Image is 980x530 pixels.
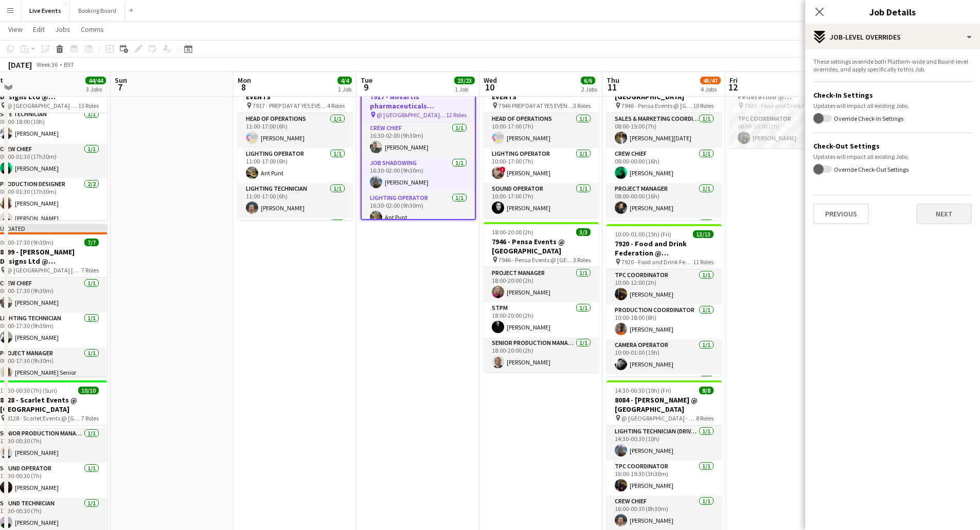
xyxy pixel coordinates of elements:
label: Override Check-In Settings [832,115,903,122]
span: 7 Roles [81,266,99,274]
span: 7946 PREP DAY AT YES EVENTS [498,102,573,109]
span: 7/7 [84,239,99,246]
span: @ [GEOGRAPHIC_DATA] - 7917 [377,111,446,119]
span: 13 Roles [78,102,99,109]
span: 8/8 [699,387,714,394]
span: 7946 - Pensa Events @ [GEOGRAPHIC_DATA] [498,256,573,264]
div: Updates will impact all existing Jobs. [813,102,972,109]
app-card-role: Crew Chief1/108:00-00:00 (16h)[PERSON_NAME] [607,148,722,183]
span: Week 36 [34,61,60,68]
h3: 8084 - [PERSON_NAME] @ [GEOGRAPHIC_DATA] [607,395,722,414]
app-card-role: TPC Coordinator1/108:00-10:00 (2h)[PERSON_NAME] [729,113,845,148]
app-job-card: 08:00-10:00 (2h)1/17920 - Food and Drink Federation @ [GEOGRAPHIC_DATA] 7920 - Food and Drink Fed... [729,68,845,148]
span: @ [GEOGRAPHIC_DATA] [GEOGRAPHIC_DATA] - 8099 [7,266,81,274]
app-card-role: Sound Operator1/1 [238,218,353,253]
app-card-role: Lighting Technician1/111:00-17:00 (6h)[PERSON_NAME] [238,183,353,218]
span: 7 [113,81,127,93]
h3: Check-In Settings [813,90,972,100]
app-card-role: Job Shadowing1/116:30-02:00 (9h30m)[PERSON_NAME] [362,157,475,192]
button: Next [916,204,972,224]
app-card-role: STPM1/118:00-20:00 (2h)[PERSON_NAME] [484,302,599,337]
div: 2 Jobs [581,85,597,93]
span: 3 Roles [573,102,591,109]
div: 1 Job [455,85,474,93]
app-card-role: Crew Chief1/116:30-02:00 (9h30m)[PERSON_NAME] [362,122,475,157]
app-card-role: Project Manager1/108:00-00:00 (16h)[PERSON_NAME] [607,183,722,218]
span: @ [GEOGRAPHIC_DATA] - 7615 [7,102,78,109]
span: 7920 - Food and Drink Federation @ [GEOGRAPHIC_DATA] [621,258,693,266]
app-card-role: TPC Coordinator1/110:00-12:00 (2h)[PERSON_NAME] [607,269,722,304]
span: Wed [484,76,497,85]
span: 3/3 [576,228,591,236]
a: View [4,23,27,36]
button: Live Events [21,1,70,21]
span: ! [500,167,506,173]
app-job-card: 08:00-00:00 (16h) (Fri)13/137946 - Pensa Events @ [GEOGRAPHIC_DATA] 7946 - Pensa Events @ [GEOGRA... [607,68,722,220]
span: Sun [115,76,127,85]
span: 7946 - Pensa Events @ [GEOGRAPHIC_DATA] [621,102,693,109]
app-card-role: Lighting Operator1/111:00-17:00 (6h)Ant Punt [238,148,353,183]
span: 6/6 [581,77,595,84]
a: Comms [77,23,108,36]
app-card-role: TPC Coordinator1/116:00-19:30 (3h30m)[PERSON_NAME] [607,461,722,496]
span: Comms [81,25,104,34]
span: View [8,25,23,34]
h3: Check-Out Settings [813,141,972,151]
div: Job-Level Overrides [805,25,980,49]
span: 7920 - Food and Drink Federation @ [GEOGRAPHIC_DATA] [744,102,822,109]
h3: 7917 - Novartis pharmaceuticals Corporation @ [GEOGRAPHIC_DATA] [362,92,475,111]
app-card-role: Lighting Operator1/116:30-02:00 (9h30m)Ant Punt [362,192,475,227]
app-card-role: Head of Operations1/110:00-17:00 (7h)[PERSON_NAME] [484,113,599,148]
span: 4/4 [337,77,352,84]
span: 14:30-00:30 (10h) (Fri) [615,387,671,394]
app-card-role: Lighting Technician (Driver)1/114:30-00:30 (10h)[PERSON_NAME] [607,426,722,461]
div: These settings override both Platform-wide and Board-level overrides, and apply specifically to t... [813,58,972,73]
app-job-card: 10:00-01:00 (15h) (Fri)13/137920 - Food and Drink Federation @ [GEOGRAPHIC_DATA] 7920 - Food and ... [607,224,722,376]
app-card-role: STPM1/1 [607,218,722,253]
span: 11 Roles [693,258,714,266]
span: 8128 - Scarlet Events @ [GEOGRAPHIC_DATA] [7,414,81,422]
span: Mon [238,76,251,85]
span: 10:00-01:00 (15h) (Fri) [615,230,671,238]
span: 45/47 [700,77,721,84]
app-job-card: 18:00-20:00 (2h)3/37946 - Pensa Events @ [GEOGRAPHIC_DATA] 7946 - Pensa Events @ [GEOGRAPHIC_DATA... [484,222,599,372]
div: [DATE] [8,60,32,70]
app-card-role: Head of Operations1/111:00-17:00 (6h)[PERSON_NAME] [238,113,353,148]
div: 1 Job [338,85,351,93]
span: Tue [361,76,372,85]
span: @ [GEOGRAPHIC_DATA] - 8084 [621,414,696,422]
span: 23/23 [454,77,475,84]
span: Edit [33,25,45,34]
span: 12 [728,81,738,93]
h3: 7920 - Food and Drink Federation @ [GEOGRAPHIC_DATA] [607,239,722,258]
span: Fri [729,76,738,85]
span: 9 [359,81,372,93]
span: 4 Roles [327,102,345,109]
div: Updates will impact all existing Jobs. [813,153,972,160]
span: 13/13 [693,230,714,238]
div: 3 Jobs [86,85,105,93]
span: 7917 - PREP DAY AT YES EVENTS [253,102,327,109]
app-card-role: Sales & Marketing Coordinator1/108:00-15:00 (7h)[PERSON_NAME][DATE] [607,113,722,148]
app-card-role: Production Coordinator1/110:00-18:00 (8h)[PERSON_NAME] [607,304,722,339]
span: Thu [607,76,619,85]
div: BST [64,61,74,68]
app-job-card: 10:00-17:00 (7h)3/37946 - PREP DAY AT YES EVENTS 7946 PREP DAY AT YES EVENTS3 RolesHead of Operat... [484,68,599,218]
app-job-card: 11:00-17:00 (6h)4/47917 - PREP DAY @ YES EVENTS 7917 - PREP DAY AT YES EVENTS4 RolesHead of Opera... [238,68,353,220]
label: Override Check-Out Settings [832,165,908,173]
app-card-role: [PERSON_NAME]1/1 [607,374,722,409]
h3: Job Details [805,5,980,19]
app-card-role: Project Manager1/118:00-20:00 (2h)[PERSON_NAME] [484,267,599,302]
app-card-role: Lighting Operator1/110:00-17:00 (7h)![PERSON_NAME] [484,148,599,183]
app-card-role: Sound Operator1/110:00-17:00 (7h)[PERSON_NAME] [484,183,599,218]
span: 18:00-20:00 (2h) [492,228,533,236]
app-card-role: Camera Operator1/110:00-01:00 (15h)[PERSON_NAME] [607,339,722,374]
span: 7 Roles [81,414,99,422]
app-job-card: Updated16:30-02:00 (9h30m) (Wed)23/237917 - Novartis pharmaceuticals Corporation @ [GEOGRAPHIC_DA... [361,68,476,220]
span: 10 [482,81,497,93]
